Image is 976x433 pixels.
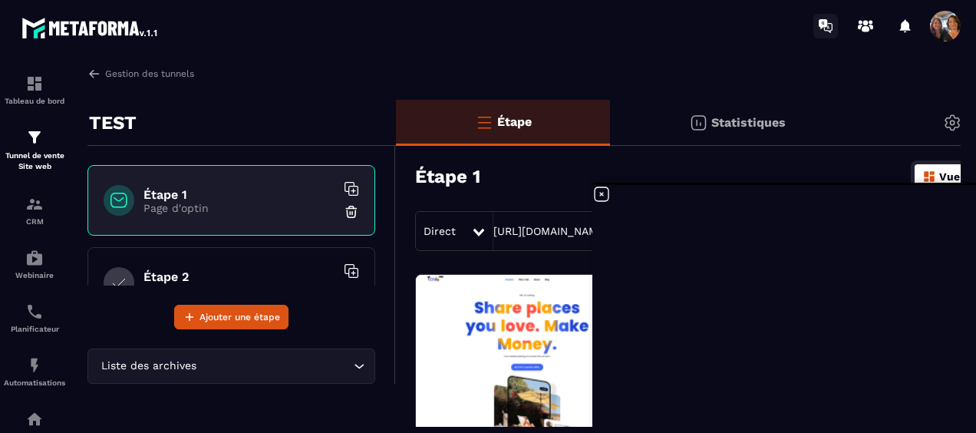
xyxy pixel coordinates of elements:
a: [URL][DOMAIN_NAME] [493,225,608,237]
a: automationsautomationsWebinaire [4,237,65,291]
p: Automatisations [4,378,65,387]
div: Search for option [87,349,375,384]
span: Liste des archives [97,358,199,375]
img: formation [25,128,44,147]
p: TEST [89,107,137,138]
img: dashboard-orange.40269519.svg [922,170,936,183]
p: Tunnel de vente Site web [4,150,65,172]
h3: Étape 1 [415,166,480,187]
img: logo [21,14,160,41]
button: Ajouter une étape [174,305,289,329]
img: bars-o.4a397970.svg [475,113,493,131]
p: Tableau de bord [4,97,65,105]
span: Ajouter une étape [199,309,280,325]
h6: Étape 1 [143,187,335,202]
img: trash [344,204,359,220]
p: Webinaire [4,271,65,279]
p: Statistiques [711,115,786,130]
img: setting-gr.5f69749f.svg [943,114,961,132]
img: stats.20deebd0.svg [689,114,707,132]
a: Gestion des tunnels [87,67,194,81]
img: scheduler [25,302,44,321]
p: Étape [497,114,532,129]
a: schedulerschedulerPlanificateur [4,291,65,345]
a: automationsautomationsAutomatisations [4,345,65,398]
p: CRM [4,217,65,226]
input: Search for option [199,358,350,375]
img: automations [25,249,44,267]
p: Page d'optin [143,202,335,214]
img: formation [25,74,44,93]
p: Planificateur [4,325,65,333]
a: formationformationCRM [4,183,65,237]
img: formation [25,195,44,213]
p: Appointment Scheduling [143,284,335,296]
img: arrow [87,67,101,81]
h6: Étape 2 [143,269,335,284]
img: automations [25,410,44,428]
img: image [416,275,638,428]
img: automations [25,356,44,375]
a: formationformationTableau de bord [4,63,65,117]
span: Direct [424,225,456,237]
a: formationformationTunnel de vente Site web [4,117,65,183]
